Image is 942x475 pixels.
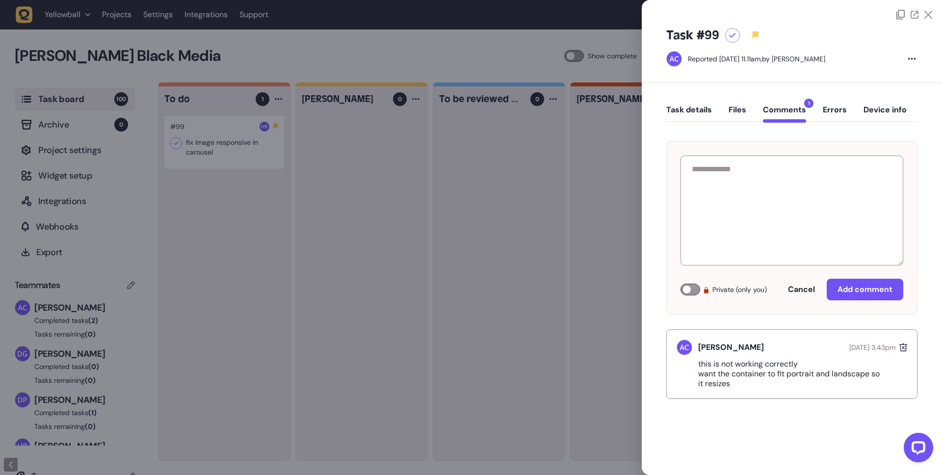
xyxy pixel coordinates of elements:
[752,31,759,39] svg: Medium priority
[763,105,806,123] button: Comments
[666,105,712,123] button: Task details
[804,99,813,108] span: 1
[667,52,681,66] img: Ameet Chohan
[837,286,892,293] span: Add comment
[729,105,746,123] button: Files
[896,429,937,470] iframe: LiveChat chat widget
[666,27,719,43] h5: Task #99
[698,359,892,389] p: this is not working correctly want the container to fit portrait and landscape so it resizes
[712,284,767,295] span: Private (only you)
[849,343,895,352] span: [DATE] 3.43pm
[698,343,764,352] h5: [PERSON_NAME]
[823,105,847,123] button: Errors
[863,105,907,123] button: Device info
[778,280,825,299] button: Cancel
[688,54,762,63] div: Reported [DATE] 11.11am,
[688,54,825,64] div: by [PERSON_NAME]
[827,279,903,300] button: Add comment
[788,286,815,293] span: Cancel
